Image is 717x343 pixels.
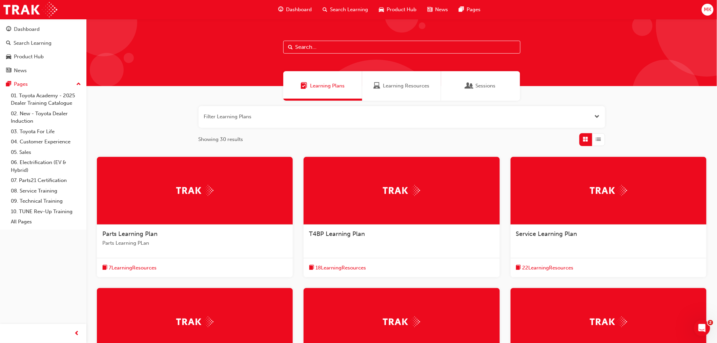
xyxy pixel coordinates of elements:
span: Parts Learning Plan [102,230,158,238]
span: Parts Learning PLan [102,239,287,247]
span: Product Hub [387,6,417,14]
span: book-icon [516,264,521,272]
a: Dashboard [3,23,84,36]
span: Grid [583,136,588,143]
a: TrakParts Learning PlanParts Learning PLanbook-icon7LearningResources [97,157,293,278]
span: 18 Learning Resources [315,264,366,272]
span: book-icon [309,264,314,272]
a: 03. Toyota For Life [8,126,84,137]
span: car-icon [6,54,11,60]
button: Pages [3,78,84,90]
button: book-icon22LearningResources [516,264,574,272]
span: News [435,6,448,14]
img: Trak [3,2,57,17]
a: News [3,64,84,77]
a: 04. Customer Experience [8,137,84,147]
span: news-icon [6,68,11,74]
a: Product Hub [3,51,84,63]
a: 01. Toyota Academy - 2025 Dealer Training Catalogue [8,90,84,108]
a: search-iconSearch Learning [317,3,374,17]
a: Search Learning [3,37,84,49]
button: Open the filter [595,113,600,121]
div: Pages [14,80,28,88]
img: Trak [590,317,627,327]
a: All Pages [8,217,84,227]
span: Service Learning Plan [516,230,577,238]
span: book-icon [102,264,107,272]
span: Sessions [475,82,495,90]
a: 02. New - Toyota Dealer Induction [8,108,84,126]
a: Learning ResourcesLearning Resources [362,71,441,101]
a: TrakService Learning Planbook-icon22LearningResources [511,157,706,278]
a: car-iconProduct Hub [374,3,422,17]
a: 07. Parts21 Certification [8,175,84,186]
span: Pages [467,6,481,14]
span: Search [288,43,293,51]
iframe: Intercom live chat [694,320,710,336]
span: news-icon [428,5,433,14]
img: Trak [383,317,420,327]
div: Search Learning [14,39,52,47]
span: guage-icon [279,5,284,14]
a: guage-iconDashboard [273,3,317,17]
span: up-icon [76,80,81,89]
span: pages-icon [6,81,11,87]
span: 22 Learning Resources [523,264,574,272]
span: search-icon [6,40,11,46]
span: Dashboard [286,6,312,14]
span: Learning Plans [310,82,345,90]
a: 08. Service Training [8,186,84,196]
div: Dashboard [14,25,40,33]
span: Learning Resources [383,82,430,90]
img: Trak [176,317,213,327]
button: MK [702,4,714,16]
a: TrakT4BP Learning Planbook-icon18LearningResources [304,157,499,278]
input: Search... [283,41,520,54]
a: pages-iconPages [454,3,486,17]
a: news-iconNews [422,3,454,17]
span: Learning Plans [301,82,307,90]
button: book-icon7LearningResources [102,264,157,272]
img: Trak [176,185,213,196]
span: search-icon [323,5,328,14]
span: 2 [708,320,713,325]
span: T4BP Learning Plan [309,230,365,238]
span: Search Learning [330,6,368,14]
span: List [596,136,601,143]
a: SessionsSessions [441,71,520,101]
button: DashboardSearch LearningProduct HubNews [3,22,84,78]
span: MK [704,6,711,14]
div: News [14,67,27,75]
span: Learning Resources [374,82,381,90]
div: Product Hub [14,53,44,61]
a: 09. Technical Training [8,196,84,206]
a: 10. TUNE Rev-Up Training [8,206,84,217]
span: car-icon [379,5,384,14]
a: 05. Sales [8,147,84,158]
img: Trak [383,185,420,196]
span: 7 Learning Resources [109,264,157,272]
img: Trak [590,185,627,196]
span: prev-icon [75,329,80,338]
a: 06. Electrification (EV & Hybrid) [8,157,84,175]
button: book-icon18LearningResources [309,264,366,272]
span: guage-icon [6,26,11,33]
span: Showing 30 results [199,136,243,143]
span: pages-icon [459,5,464,14]
a: Learning PlansLearning Plans [283,71,362,101]
span: Sessions [466,82,473,90]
